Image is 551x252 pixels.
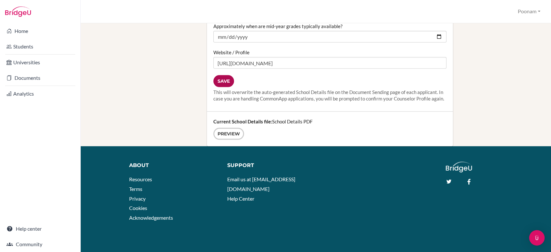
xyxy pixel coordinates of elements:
[207,112,453,146] div: School Details PDF
[213,75,234,87] input: Save
[227,176,295,192] a: Email us at [EMAIL_ADDRESS][DOMAIN_NAME]
[213,119,272,124] strong: Current School Details file:
[1,71,79,84] a: Documents
[129,205,147,211] a: Cookies
[1,238,79,251] a: Community
[213,128,244,140] a: Preview
[1,222,79,235] a: Help center
[213,49,250,56] label: Website / Profile
[1,25,79,37] a: Home
[129,186,142,192] a: Terms
[1,87,79,100] a: Analytics
[129,195,146,202] a: Privacy
[1,56,79,69] a: Universities
[1,40,79,53] a: Students
[5,6,31,17] img: Bridge-U
[129,176,152,182] a: Resources
[515,5,543,17] button: Poonam
[213,89,446,102] div: This will overwrite the auto-generated School Details file on the Document Sending page of each a...
[227,162,311,169] div: Support
[529,230,545,246] div: Open Intercom Messenger
[446,162,472,173] img: logo_white@2x-f4f0deed5e89b7ecb1c2cc34c3e3d731f90f0f143d5ea2071677605dd97b5244.png
[213,23,342,29] label: Approximately when are mid-year grades typically available?
[227,195,254,202] a: Help Center
[129,162,218,169] div: About
[129,215,173,221] a: Acknowledgements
